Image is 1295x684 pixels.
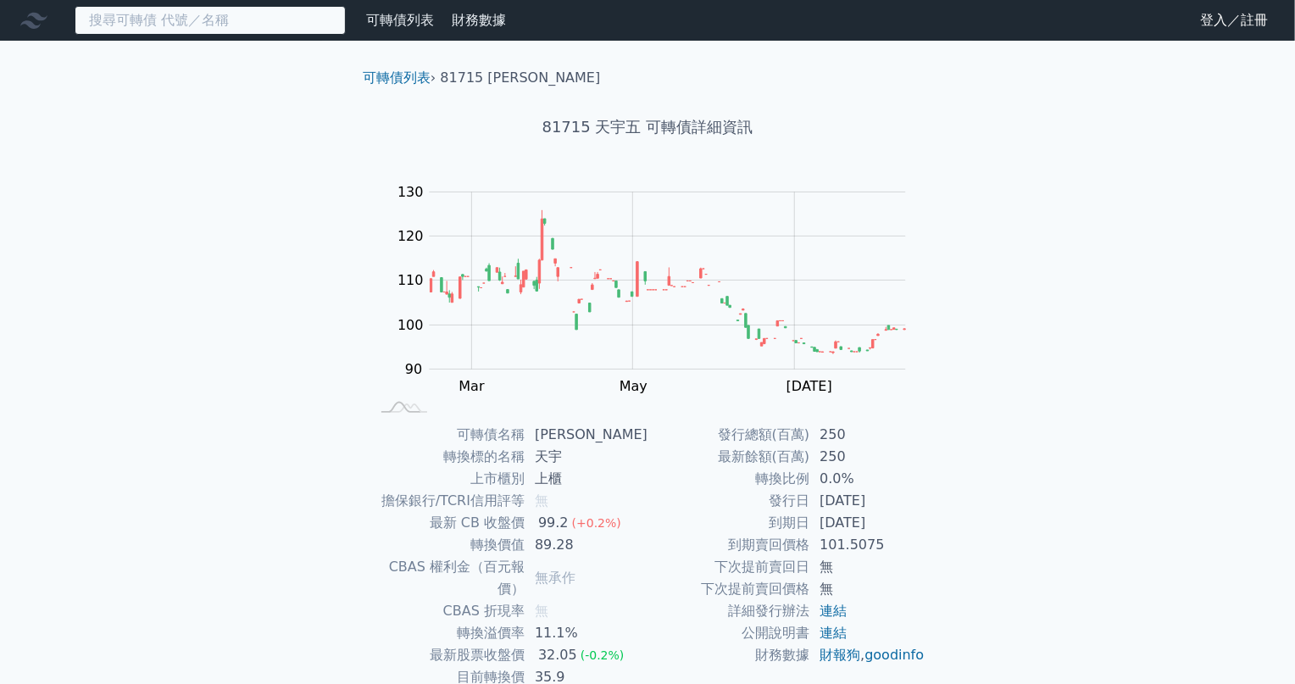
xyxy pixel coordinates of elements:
a: 財報狗 [820,647,860,663]
td: 到期日 [647,512,809,534]
td: 詳細發行辦法 [647,600,809,622]
td: CBAS 折現率 [370,600,525,622]
span: 無 [535,492,548,509]
td: 無 [809,578,925,600]
td: 下次提前賣回價格 [647,578,809,600]
tspan: May [620,378,647,394]
a: 財務數據 [452,12,506,28]
td: 89.28 [525,534,647,556]
tspan: [DATE] [786,378,832,394]
g: Chart [389,184,931,430]
h1: 81715 天宇五 可轉債詳細資訊 [349,115,946,139]
td: 轉換溢價率 [370,622,525,644]
td: 轉換比例 [647,468,809,490]
a: 連結 [820,625,847,641]
td: 最新餘額(百萬) [647,446,809,468]
td: 轉換價值 [370,534,525,556]
tspan: 110 [397,272,424,288]
td: 到期賣回價格 [647,534,809,556]
td: 可轉債名稱 [370,424,525,446]
td: 250 [809,446,925,468]
td: 最新 CB 收盤價 [370,512,525,534]
td: 上市櫃別 [370,468,525,490]
tspan: Mar [459,378,486,394]
a: 登入／註冊 [1187,7,1281,34]
td: 250 [809,424,925,446]
td: , [809,644,925,666]
span: 無承作 [535,570,575,586]
td: 天宇 [525,446,647,468]
td: 101.5075 [809,534,925,556]
a: 可轉債列表 [363,70,431,86]
td: 財務數據 [647,644,809,666]
li: › [363,68,436,88]
div: 99.2 [535,512,572,534]
td: [PERSON_NAME] [525,424,647,446]
a: goodinfo [864,647,924,663]
span: (+0.2%) [572,516,621,530]
a: 連結 [820,603,847,619]
td: 公開說明書 [647,622,809,644]
li: 81715 [PERSON_NAME] [441,68,601,88]
tspan: 130 [397,184,424,200]
tspan: 120 [397,228,424,244]
div: 32.05 [535,644,581,666]
td: 轉換標的名稱 [370,446,525,468]
td: 無 [809,556,925,578]
td: 最新股票收盤價 [370,644,525,666]
td: [DATE] [809,490,925,512]
td: 下次提前賣回日 [647,556,809,578]
tspan: 100 [397,317,424,333]
td: 擔保銀行/TCRI信用評等 [370,490,525,512]
tspan: 90 [405,361,422,377]
td: 發行日 [647,490,809,512]
a: 可轉債列表 [366,12,434,28]
g: Series [430,210,905,354]
span: 無 [535,603,548,619]
td: CBAS 權利金（百元報價） [370,556,525,600]
td: 0.0% [809,468,925,490]
input: 搜尋可轉債 代號／名稱 [75,6,346,35]
span: (-0.2%) [581,648,625,662]
td: 11.1% [525,622,647,644]
td: 發行總額(百萬) [647,424,809,446]
td: 上櫃 [525,468,647,490]
td: [DATE] [809,512,925,534]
